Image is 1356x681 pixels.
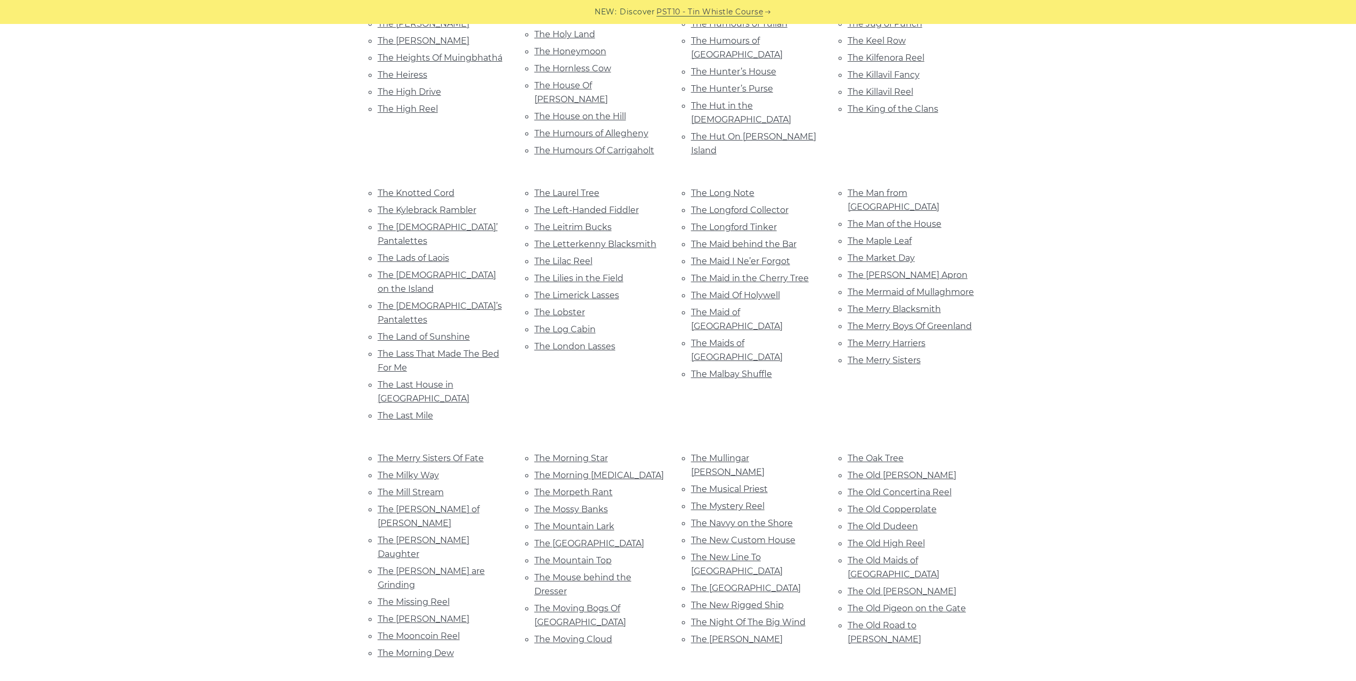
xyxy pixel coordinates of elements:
a: The [PERSON_NAME] Apron [848,270,968,280]
a: The Maple Leaf [848,236,912,246]
a: The Heiress [378,70,427,80]
a: The Hut On [PERSON_NAME] Island [691,132,816,155]
a: The Mouse behind the Dresser [534,572,631,596]
a: The Last House in [GEOGRAPHIC_DATA] [378,380,469,404]
a: The Merry Boys Of Greenland [848,321,972,331]
a: The Old Copperplate [848,504,937,514]
a: The House Of [PERSON_NAME] [534,80,608,104]
a: The Hunter’s House [691,67,776,77]
a: The Last Mile [378,411,433,421]
a: The Mountain Top [534,555,612,565]
a: PST10 - Tin Whistle Course [656,6,763,18]
a: The [PERSON_NAME] [691,634,783,644]
a: The Honeymoon [534,46,606,56]
a: The Old Pigeon on the Gate [848,603,966,613]
a: The Man of the House [848,219,941,229]
a: The High Reel [378,104,438,114]
a: The Mooncoin Reel [378,631,460,641]
a: The Old [PERSON_NAME] [848,586,956,596]
a: The Merry Harriers [848,338,925,348]
a: The Keel Row [848,36,906,46]
a: The King of the Clans [848,104,938,114]
a: The Mullingar [PERSON_NAME] [691,453,765,477]
a: The Merry Sisters Of Fate [378,453,484,463]
a: The [PERSON_NAME] [378,36,469,46]
a: The [DEMOGRAPHIC_DATA]’s Pantalettes [378,301,502,325]
a: The Mystery Reel [691,501,765,511]
a: The Laurel Tree [534,188,599,198]
a: The [PERSON_NAME] [378,19,469,29]
a: The Maid in the Cherry Tree [691,273,809,283]
a: The Morning [MEDICAL_DATA] [534,470,664,480]
a: The Hornless Cow [534,63,611,73]
a: The [PERSON_NAME] Daughter [378,535,469,559]
a: The Heights Of Muingbhathá [378,53,502,63]
a: The [PERSON_NAME] are Grinding [378,566,485,590]
a: The [PERSON_NAME] of [PERSON_NAME] [378,504,480,528]
a: The New Custom House [691,535,795,545]
a: The Market Day [848,253,915,263]
a: The Long Note [691,188,754,198]
a: The New Line To [GEOGRAPHIC_DATA] [691,552,783,576]
a: The Longford Collector [691,205,789,215]
a: The Hut in the [DEMOGRAPHIC_DATA] [691,101,791,125]
a: The Humours of Tullah [691,19,787,29]
a: The Maid Of Holywell [691,290,780,300]
a: The House on the Hill [534,111,626,121]
a: The Lilac Reel [534,256,592,266]
a: The Killavil Fancy [848,70,920,80]
a: The Holy Land [534,29,595,39]
a: The Lobster [534,307,585,317]
a: The Mossy Banks [534,504,608,514]
a: The Maids of [GEOGRAPHIC_DATA] [691,338,783,362]
a: The [DEMOGRAPHIC_DATA]’ Pantalettes [378,222,498,246]
a: The Malbay Shuffle [691,369,772,379]
a: The Moving Cloud [534,634,612,644]
a: The [GEOGRAPHIC_DATA] [534,538,644,548]
a: The Old Road to [PERSON_NAME] [848,620,921,644]
a: The Land of Sunshine [378,332,470,342]
a: The Maid behind the Bar [691,239,797,249]
a: The Hunter’s Purse [691,84,773,94]
a: The Morning Dew [378,648,454,658]
a: The Man from [GEOGRAPHIC_DATA] [848,188,939,212]
a: The Leitrim Bucks [534,222,612,232]
a: The Old High Reel [848,538,925,548]
a: The Letterkenny Blacksmith [534,239,656,249]
a: The Morning Star [534,453,608,463]
a: The Humours of Allegheny [534,128,648,138]
a: The Navvy on the Shore [691,518,793,528]
a: The Mill Stream [378,487,444,497]
a: The Night Of The Big Wind [691,617,806,627]
a: The Maid of [GEOGRAPHIC_DATA] [691,307,783,331]
a: The [DEMOGRAPHIC_DATA] on the Island [378,270,496,294]
a: The Merry Sisters [848,355,921,365]
a: The Moving Bogs Of [GEOGRAPHIC_DATA] [534,603,626,627]
a: The Lads of Laois [378,253,449,263]
a: The Milky Way [378,470,439,480]
a: The Limerick Lasses [534,290,619,300]
span: Discover [620,6,655,18]
a: The Morpeth Rant [534,487,613,497]
a: The Log Cabin [534,324,596,334]
a: The Old Dudeen [848,521,918,531]
a: The Merry Blacksmith [848,304,941,314]
a: The Kylebrack Rambler [378,205,476,215]
a: The London Lasses [534,341,615,351]
a: The High Drive [378,87,441,97]
a: The Left-Handed Fiddler [534,205,639,215]
span: NEW: [595,6,616,18]
a: The Old Concertina Reel [848,487,952,497]
a: The Jug of Punch [848,19,922,29]
a: The Mermaid of Mullaghmore [848,287,974,297]
a: The Killavil Reel [848,87,913,97]
a: The Longford Tinker [691,222,777,232]
a: The Old Maids of [GEOGRAPHIC_DATA] [848,555,939,579]
a: The Musical Priest [691,484,768,494]
a: The Old [PERSON_NAME] [848,470,956,480]
a: The [GEOGRAPHIC_DATA] [691,583,801,593]
a: The Maid I Ne’er Forgot [691,256,790,266]
a: The Lass That Made The Bed For Me [378,349,499,373]
a: The Humours Of Carrigaholt [534,145,654,155]
a: The Mountain Lark [534,521,614,531]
